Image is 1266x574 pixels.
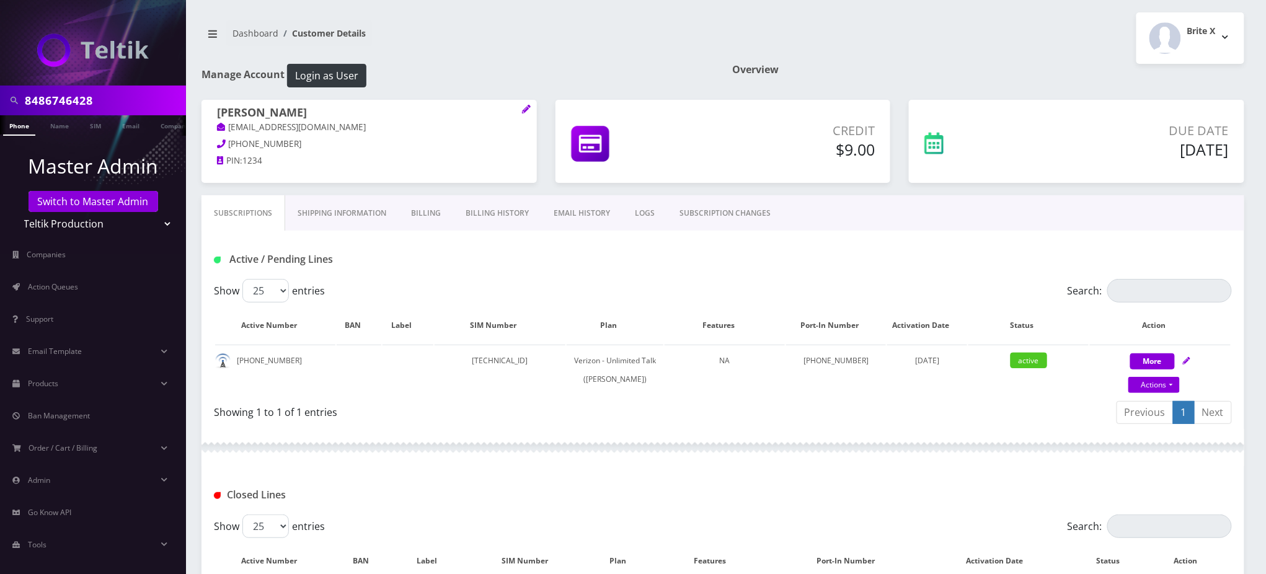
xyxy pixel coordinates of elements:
[337,307,381,343] th: BAN: activate to sort column ascending
[3,115,35,136] a: Phone
[1068,279,1232,302] label: Search:
[383,307,433,343] th: Label: activate to sort column ascending
[28,507,71,518] span: Go Know API
[44,115,75,135] a: Name
[622,195,667,231] a: LOGS
[1032,140,1229,159] h5: [DATE]
[25,89,183,112] input: Search in Company
[215,353,231,369] img: default.png
[214,257,221,263] img: Active / Pending Lines
[1117,401,1174,424] a: Previous
[214,400,714,420] div: Showing 1 to 1 of 1 entries
[541,195,622,231] a: EMAIL HISTORY
[214,492,221,499] img: Closed Lines
[1032,121,1229,140] p: Due Date
[1194,401,1232,424] a: Next
[1011,353,1047,368] span: active
[567,307,663,343] th: Plan: activate to sort column ascending
[706,140,875,159] h5: $9.00
[667,195,783,231] a: SUBSCRIPTION CHANGES
[217,155,242,167] a: PIN:
[665,345,785,395] td: NA
[435,345,565,395] td: [TECHNICAL_ID]
[201,64,714,87] h1: Manage Account
[84,115,107,135] a: SIM
[242,279,289,302] select: Showentries
[28,410,90,421] span: Ban Management
[29,443,98,453] span: Order / Cart / Billing
[732,64,1244,76] h1: Overview
[1090,307,1231,343] th: Action: activate to sort column ascending
[27,249,66,260] span: Companies
[217,121,366,134] a: [EMAIL_ADDRESS][DOMAIN_NAME]
[1107,514,1232,538] input: Search:
[214,489,541,501] h1: Closed Lines
[214,254,541,265] h1: Active / Pending Lines
[201,20,714,56] nav: breadcrumb
[215,307,335,343] th: Active Number: activate to sort column ascending
[706,121,875,140] p: Credit
[29,191,158,212] a: Switch to Master Admin
[786,345,886,395] td: [PHONE_NUMBER]
[435,307,565,343] th: SIM Number: activate to sort column ascending
[1173,401,1195,424] a: 1
[214,514,325,538] label: Show entries
[26,314,53,324] span: Support
[1187,26,1216,37] h2: Brite X
[887,307,967,343] th: Activation Date: activate to sort column ascending
[28,475,50,485] span: Admin
[1128,377,1180,393] a: Actions
[154,115,196,135] a: Company
[287,64,366,87] button: Login as User
[28,346,82,356] span: Email Template
[201,195,285,231] a: Subscriptions
[242,514,289,538] select: Showentries
[242,155,262,166] span: 1234
[665,307,785,343] th: Features: activate to sort column ascending
[116,115,146,135] a: Email
[215,345,335,395] td: [PHONE_NUMBER]
[399,195,453,231] a: Billing
[968,307,1089,343] th: Status: activate to sort column ascending
[1107,279,1232,302] input: Search:
[37,33,149,67] img: Teltik Production
[232,27,278,39] a: Dashboard
[1068,514,1232,538] label: Search:
[285,68,366,81] a: Login as User
[28,378,58,389] span: Products
[28,281,78,292] span: Action Queues
[229,138,302,149] span: [PHONE_NUMBER]
[567,345,663,395] td: Verizon - Unlimited Talk ([PERSON_NAME])
[217,106,521,121] h1: [PERSON_NAME]
[786,307,886,343] th: Port-In Number: activate to sort column ascending
[915,355,939,366] span: [DATE]
[278,27,366,40] li: Customer Details
[214,279,325,302] label: Show entries
[453,195,541,231] a: Billing History
[28,539,46,550] span: Tools
[285,195,399,231] a: Shipping Information
[1130,353,1175,369] button: More
[1136,12,1244,64] button: Brite X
